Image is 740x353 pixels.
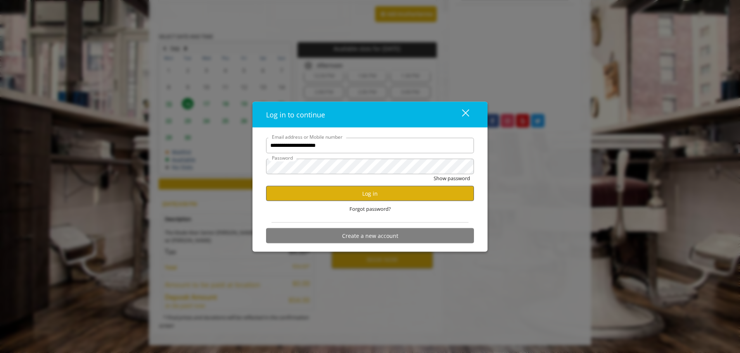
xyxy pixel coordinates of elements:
[448,107,474,122] button: close dialog
[434,174,470,182] button: Show password
[268,133,346,140] label: Email address or Mobile number
[268,154,297,161] label: Password
[266,228,474,243] button: Create a new account
[266,138,474,153] input: Email address or Mobile number
[349,205,391,213] span: Forgot password?
[266,158,474,174] input: Password
[453,108,469,120] div: close dialog
[266,110,325,119] span: Log in to continue
[266,186,474,201] button: Log in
